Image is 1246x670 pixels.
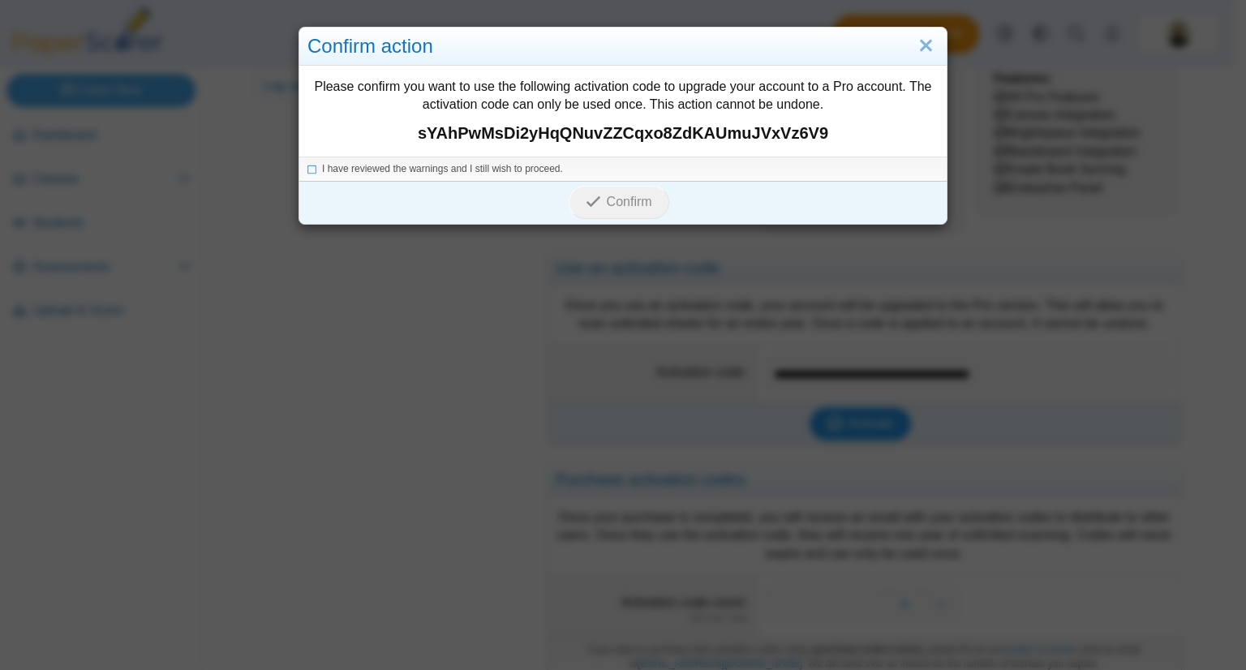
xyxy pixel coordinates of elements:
span: I have reviewed the warnings and I still wish to proceed. [322,163,563,174]
button: Confirm [569,186,668,218]
div: Please confirm you want to use the following activation code to upgrade your account to a Pro acc... [299,66,947,157]
a: Close [913,32,939,60]
div: Confirm action [299,28,947,66]
strong: sYAhPwMsDi2yHqQNuvZZCqxo8ZdKAUmuJVxVz6V9 [307,122,939,144]
span: Confirm [607,195,652,208]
